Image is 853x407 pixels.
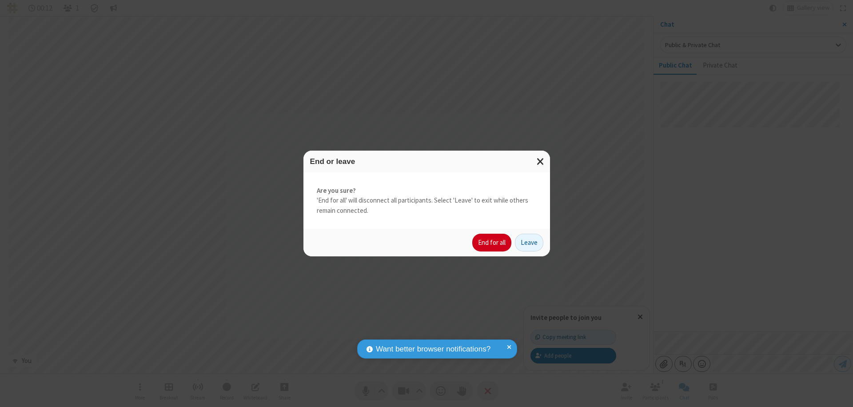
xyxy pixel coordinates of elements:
button: End for all [472,234,511,251]
h3: End or leave [310,157,543,166]
button: Leave [515,234,543,251]
div: 'End for all' will disconnect all participants. Select 'Leave' to exit while others remain connec... [303,172,550,229]
span: Want better browser notifications? [376,343,490,355]
strong: Are you sure? [317,186,537,196]
button: Close modal [531,151,550,172]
